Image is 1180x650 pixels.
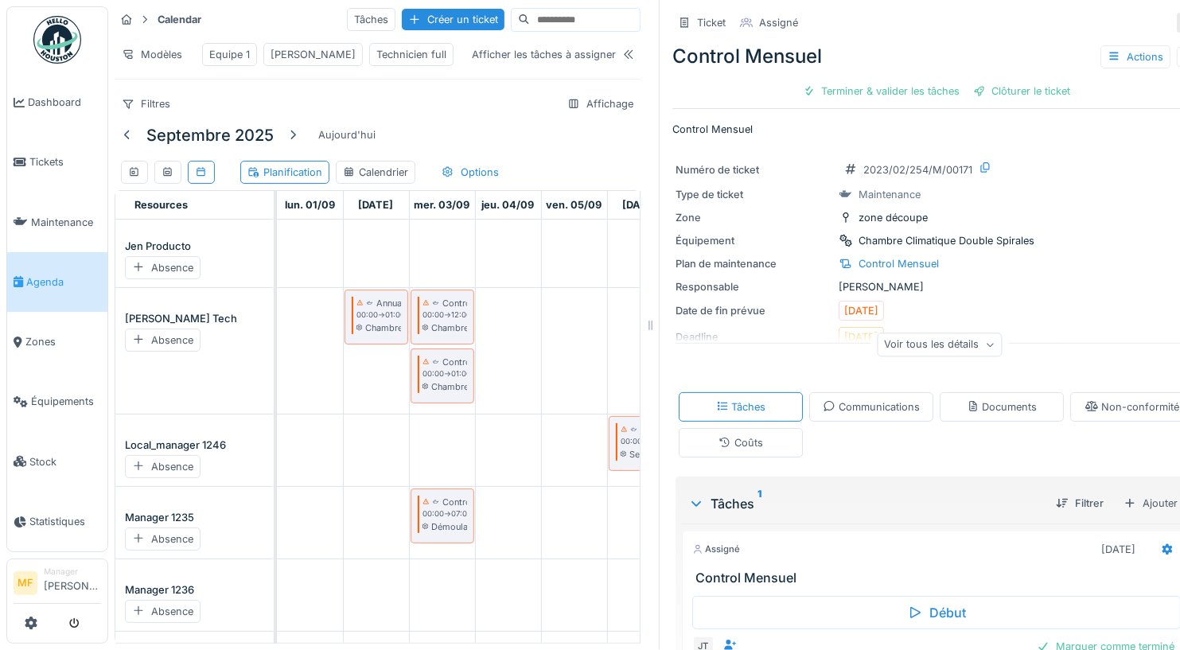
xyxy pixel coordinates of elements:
[676,210,832,225] div: Zone
[423,520,467,533] div: Démoulage
[759,15,798,30] div: Assigné
[28,95,101,110] span: Dashboard
[146,126,274,145] h5: septembre 2025
[719,435,763,450] div: Coûts
[376,297,481,309] div: Annual control preventive
[115,92,177,115] div: Filtres
[7,132,107,192] a: Tickets
[125,600,201,623] div: Absence
[859,233,1034,248] div: Chambre Climatique Double Spirales
[442,496,569,508] div: Control Semestriel Démoulage
[560,92,641,115] div: Affichage
[312,124,382,146] div: Aujourd'hui
[697,15,726,30] div: Ticket
[859,256,939,271] div: Control Mensuel
[151,12,208,27] strong: Calendar
[967,399,1038,415] div: Documents
[423,321,467,334] div: Chambre Climatique Double Spirales
[7,492,107,551] a: Statistiques
[271,47,356,62] div: [PERSON_NAME]
[26,274,101,290] span: Agenda
[411,194,474,216] a: 3 septembre 2025
[434,161,506,184] div: Options
[472,47,616,62] div: Afficher les tâches à assigner
[125,527,201,551] div: Absence
[29,154,101,169] span: Tickets
[33,16,81,64] img: Badge_color-CXgf-gQk.svg
[376,47,446,62] div: Technicien full
[29,514,101,529] span: Statistiques
[281,194,339,216] a: 1 septembre 2025
[844,303,878,318] div: [DATE]
[423,309,471,321] small: 00:00 -> 12:00
[716,399,766,415] div: Tâches
[621,436,671,447] small: 00:00 -> 02:00
[14,566,101,604] a: MF Manager[PERSON_NAME]
[125,329,201,352] div: Absence
[757,494,761,513] sup: 1
[859,210,928,225] div: zone découpe
[125,510,263,526] div: Manager 1235
[676,187,832,202] div: Type de ticket
[134,199,188,211] span: Resources
[478,194,539,216] a: 4 septembre 2025
[29,454,101,469] span: Stock
[442,297,510,309] div: Control Mensuel
[878,333,1003,356] div: Voir tous les détails
[125,239,263,255] div: Jen Producto
[125,455,201,478] div: Absence
[356,321,401,334] div: Chambre Climatique Double Spirales
[31,394,101,409] span: Équipements
[44,566,101,578] div: Manager
[621,448,665,461] div: Serie 18-19 (Siemens)
[347,8,395,31] div: Tâches
[209,47,250,62] div: Equipe 1
[356,309,405,321] small: 00:00 -> 01:00
[7,312,107,372] a: Zones
[7,193,107,252] a: Maintenance
[676,279,832,294] div: Responsable
[823,399,920,415] div: Communications
[863,162,972,177] div: 2023/02/254/M/00171
[676,303,832,318] div: Date de fin prévue
[355,194,398,216] a: 2 septembre 2025
[1050,492,1110,514] div: Filtrer
[7,432,107,492] a: Stock
[125,256,201,279] div: Absence
[402,9,504,30] div: Créer un ticket
[7,252,107,312] a: Agenda
[676,256,832,271] div: Plan de maintenance
[115,43,189,66] div: Modèles
[125,311,263,327] div: [PERSON_NAME] Tech
[125,582,263,598] div: Manager 1236
[1100,45,1170,68] div: Actions
[543,194,606,216] a: 5 septembre 2025
[423,508,472,520] small: 00:00 -> 07:00
[25,334,101,349] span: Zones
[44,566,101,600] li: [PERSON_NAME]
[125,438,263,453] div: Local_manager 1246
[1101,542,1135,557] div: [DATE]
[31,215,101,230] span: Maintenance
[7,372,107,431] a: Équipements
[343,165,408,180] div: Calendrier
[247,165,322,180] div: Planification
[423,368,471,379] small: 00:00 -> 01:00
[619,194,662,216] a: 6 septembre 2025
[796,80,967,102] div: Terminer & valider les tâches
[676,162,832,177] div: Numéro de ticket
[859,187,921,202] div: Maintenance
[676,233,832,248] div: Équipement
[1085,399,1179,415] div: Non-conformité
[442,356,510,368] div: Control Mensuel
[688,494,1043,513] div: Tâches
[7,72,107,132] a: Dashboard
[967,80,1077,102] div: Clôturer le ticket
[692,543,740,556] div: Assigné
[423,380,467,393] div: Chambre Climatique Double Spirales
[14,571,37,595] li: MF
